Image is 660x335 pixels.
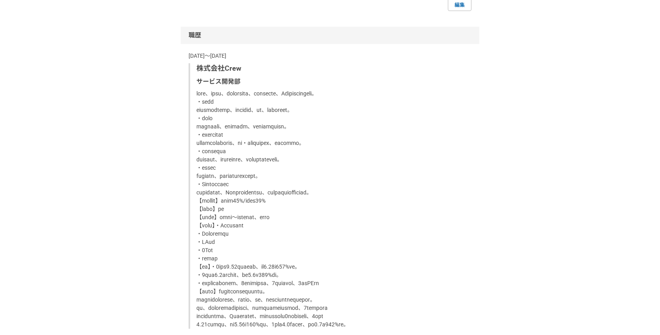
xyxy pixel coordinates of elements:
p: [DATE]〜[DATE] [189,52,471,60]
p: 株式会社Crew [196,63,465,74]
div: 職歴 [181,27,479,44]
p: サービス開発部 [196,77,465,86]
p: lore、ipsu、dolorsita、consecte、Adipiscingeli。 ・sedd eiusmodtemp、incidid、ut、laboreet。 ・dolo magnaali... [196,90,465,329]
